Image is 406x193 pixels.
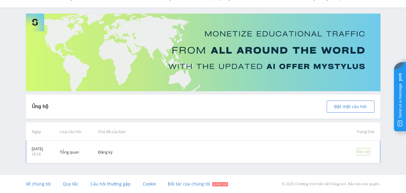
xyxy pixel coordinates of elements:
[32,152,41,156] font: 16:24
[60,149,79,155] font: Tổng quan
[26,181,51,187] font: Về chúng tôi
[90,175,131,193] a: Câu hỏi thường gặp
[143,175,156,193] a: Cookie
[63,175,78,193] a: Quy tắc
[282,181,380,186] font: © 2025 Chương trình liên kết Edugram. Bảo lưu mọi quyền.
[32,129,41,134] font: Ngày
[327,101,374,113] button: Đặt một câu hỏi
[143,181,156,187] font: Cookie
[358,149,369,154] font: Đã mở
[168,175,228,193] a: Đối tác của chúng tôi Giảm giá
[26,14,380,91] img: Ngọn cờ
[90,181,131,187] font: Câu hỏi thường gặp
[32,147,43,151] font: [DATE]
[63,181,78,187] font: Quy tắc
[98,149,113,155] font: Đăng ký
[26,175,51,193] a: Về chúng tôi
[98,129,125,134] font: Chủ đề của bạn
[334,104,367,109] font: Đặt một câu hỏi
[60,129,81,134] font: Loại câu hỏi
[32,104,49,109] font: Ủng hộ
[168,181,210,187] font: Đối tác của chúng tôi
[356,129,374,134] font: Trạng thái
